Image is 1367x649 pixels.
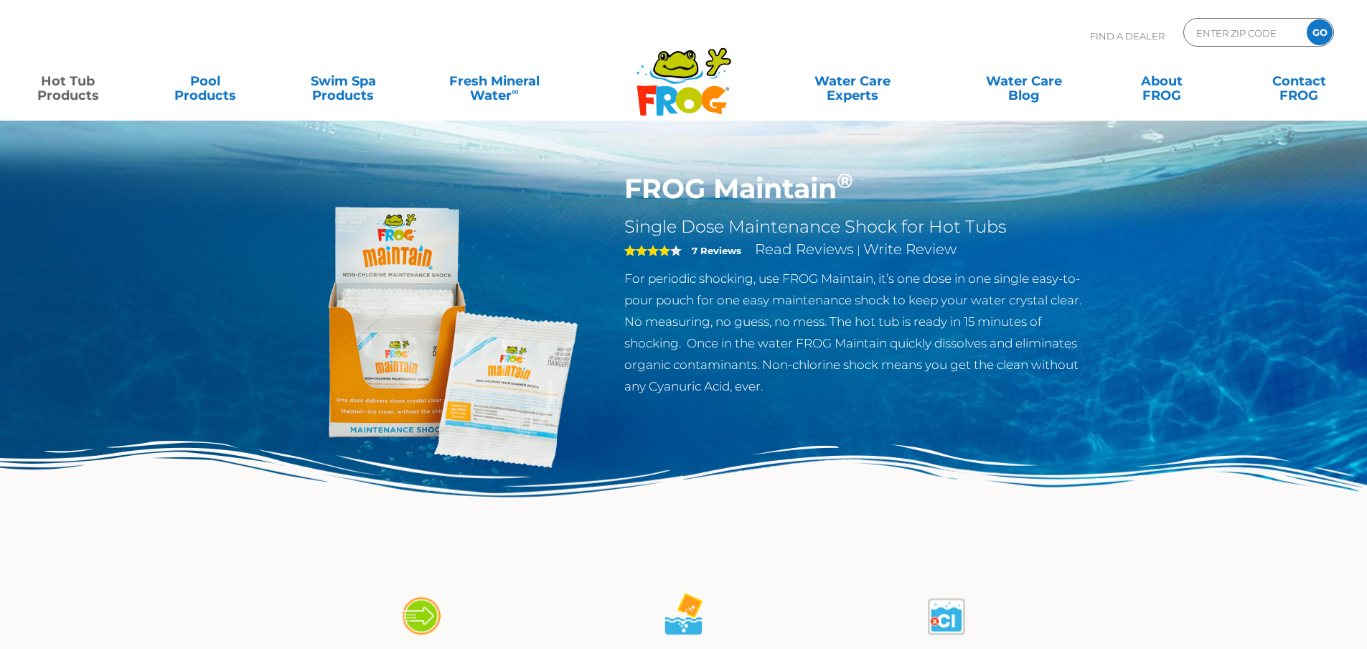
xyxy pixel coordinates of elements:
[755,241,854,258] a: Read Reviews
[290,67,397,95] a: Swim SpaProducts
[1246,67,1353,95] a: ContactFROG
[1090,18,1165,54] p: Find A Dealer
[857,243,860,257] span: |
[658,591,708,642] img: maintain_4-02
[152,67,259,95] a: PoolProducts
[395,591,446,642] img: maintain_4-01
[970,67,1077,95] a: Water CareBlog
[921,591,972,642] img: maintain_4-03
[624,172,1093,205] h1: FROG Maintain
[629,29,739,116] img: Frog Products Logo
[624,268,1093,397] p: For periodic shocking, use FROG Maintain, it’s one dose in one single easy-to-pour pouch for one ...
[766,67,939,95] a: Water CareExperts
[427,67,561,95] a: Fresh MineralWater∞
[692,245,741,256] strong: 7 Reviews
[14,67,121,95] a: Hot TubProducts
[863,241,957,258] a: Write Review
[1108,67,1215,95] a: AboutFROG
[837,168,852,193] sup: ®
[624,216,1093,238] h2: Single Dose Maintenance Shock for Hot Tubs
[512,85,519,97] sup: ∞
[1307,19,1333,45] input: GO
[624,245,670,256] span: 4
[275,172,603,501] img: Frog_Maintain_Hero-2-v2.png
